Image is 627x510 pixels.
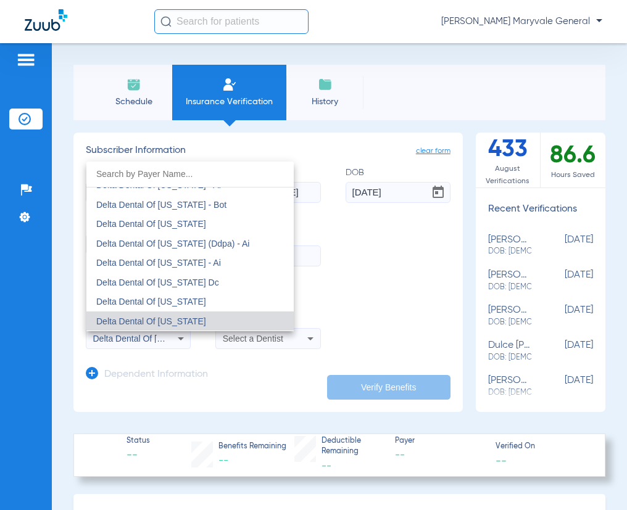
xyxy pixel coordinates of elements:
iframe: Chat Widget [565,451,627,510]
span: Delta Dental Of [US_STATE] Dc [96,278,219,287]
span: Delta Dental Of [US_STATE] [96,316,206,326]
span: Delta Dental Of [US_STATE] [96,219,206,229]
input: dropdown search [86,162,294,187]
span: Delta Dental Of [US_STATE] (Ddpa) - Ai [96,239,249,249]
span: Delta Dental Of [US_STATE] - Ai [96,258,221,268]
span: Delta Dental Of [US_STATE] - Bot [96,200,226,210]
span: Delta Dental Of [US_STATE] [96,297,206,306]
